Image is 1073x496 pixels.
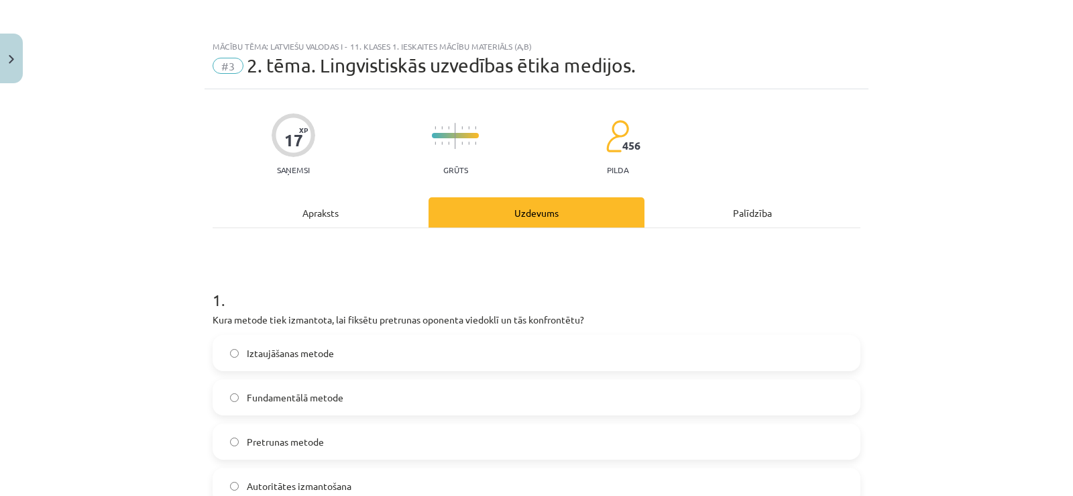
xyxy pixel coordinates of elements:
[448,142,449,145] img: icon-short-line-57e1e144782c952c97e751825c79c345078a6d821885a25fce030b3d8c18986b.svg
[247,435,324,449] span: Pretrunas metode
[230,438,239,446] input: Pretrunas metode
[435,126,436,130] img: icon-short-line-57e1e144782c952c97e751825c79c345078a6d821885a25fce030b3d8c18986b.svg
[441,142,443,145] img: icon-short-line-57e1e144782c952c97e751825c79c345078a6d821885a25fce030b3d8c18986b.svg
[247,54,636,77] span: 2. tēma. Lingvistiskās uzvedības ētika medijos.
[230,393,239,402] input: Fundamentālā metode
[644,197,860,228] div: Palīdzība
[468,126,469,130] img: icon-short-line-57e1e144782c952c97e751825c79c345078a6d821885a25fce030b3d8c18986b.svg
[247,391,343,405] span: Fundamentālā metode
[461,142,463,145] img: icon-short-line-57e1e144782c952c97e751825c79c345078a6d821885a25fce030b3d8c18986b.svg
[230,349,239,358] input: Iztaujāšanas metode
[468,142,469,145] img: icon-short-line-57e1e144782c952c97e751825c79c345078a6d821885a25fce030b3d8c18986b.svg
[9,55,14,64] img: icon-close-lesson-0947bae3869378f0d4975bcd49f059093ad1ed9edebbc8119c70593378902aed.svg
[455,123,456,149] img: icon-long-line-d9ea69661e0d244f92f715978eff75569469978d946b2353a9bb055b3ed8787d.svg
[213,267,860,309] h1: 1 .
[435,142,436,145] img: icon-short-line-57e1e144782c952c97e751825c79c345078a6d821885a25fce030b3d8c18986b.svg
[272,165,315,175] p: Saņemsi
[213,197,429,228] div: Apraksts
[429,197,644,228] div: Uzdevums
[247,346,334,360] span: Iztaujāšanas metode
[622,140,640,152] span: 456
[213,58,243,74] span: #3
[475,126,476,130] img: icon-short-line-57e1e144782c952c97e751825c79c345078a6d821885a25fce030b3d8c18986b.svg
[607,165,628,175] p: pilda
[461,126,463,130] img: icon-short-line-57e1e144782c952c97e751825c79c345078a6d821885a25fce030b3d8c18986b.svg
[475,142,476,145] img: icon-short-line-57e1e144782c952c97e751825c79c345078a6d821885a25fce030b3d8c18986b.svg
[213,313,860,327] p: Kura metode tiek izmantota, lai fiksētu pretrunas oponenta viedoklī un tās konfrontētu?
[441,126,443,130] img: icon-short-line-57e1e144782c952c97e751825c79c345078a6d821885a25fce030b3d8c18986b.svg
[606,119,629,153] img: students-c634bb4e5e11cddfef0936a35e636f08e4e9abd3cc4e673bd6f9a4125e45ecb1.svg
[443,165,468,175] p: Grūts
[213,42,860,51] div: Mācību tēma: Latviešu valodas i - 11. klases 1. ieskaites mācību materiāls (a,b)
[284,131,303,150] div: 17
[230,482,239,491] input: Autoritātes izmantošana
[299,126,308,134] span: XP
[247,479,351,493] span: Autoritātes izmantošana
[448,126,449,130] img: icon-short-line-57e1e144782c952c97e751825c79c345078a6d821885a25fce030b3d8c18986b.svg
